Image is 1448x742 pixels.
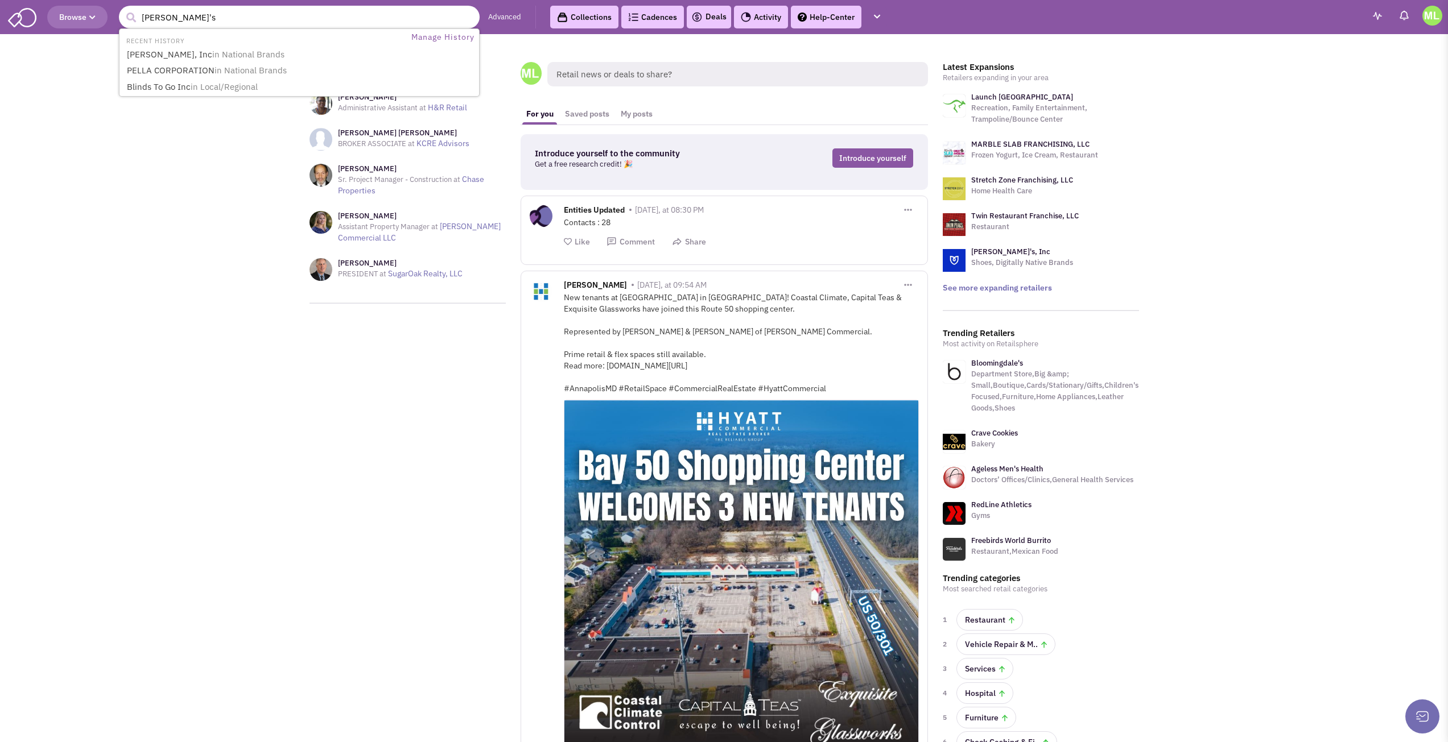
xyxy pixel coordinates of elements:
img: logo [943,94,966,117]
h3: Introduce yourself to the community [535,148,750,159]
img: logo [943,142,966,164]
a: Chase Properties [338,174,484,196]
h3: Latest Expansions [943,62,1139,72]
span: Like [575,237,590,247]
a: Help-Center [791,6,861,28]
input: Search [119,6,480,28]
a: [PERSON_NAME], Incin National Brands [123,47,477,63]
img: logo [943,249,966,272]
img: Cadences_logo.png [628,13,638,21]
span: [PERSON_NAME] [564,280,627,293]
a: Introduce yourself [832,148,913,168]
div: New tenants at [GEOGRAPHIC_DATA] in [GEOGRAPHIC_DATA]! Coastal Climate, Capital Teas & Exquisite ... [564,292,919,394]
a: Activity [734,6,788,28]
span: 1 [943,614,950,625]
h3: [PERSON_NAME] [PERSON_NAME] [338,128,469,138]
a: Deals [691,10,727,24]
a: Blinds To Go Incin Local/Regional [123,80,477,95]
p: Most searched retail categories [943,583,1139,595]
a: SugarOak Realty, LLC [388,268,463,279]
span: Entities Updated [564,205,625,218]
p: Restaurant,Mexican Food [971,546,1058,557]
h3: Trending categories [943,573,1139,583]
span: Sr. Project Manager - Construction at [338,175,460,184]
a: RedLine Athletics [971,500,1032,509]
span: [DATE], at 08:30 PM [635,205,704,215]
div: Contacts : 28 [564,217,919,228]
span: 3 [943,663,950,674]
a: Collections [550,6,618,28]
p: Most activity on Retailsphere [943,338,1139,350]
a: Cadences [621,6,684,28]
span: in Local/Regional [191,81,258,92]
img: Activity.png [741,12,751,22]
a: Restaurant [956,609,1023,631]
a: Advanced [488,12,521,23]
img: logo [943,213,966,236]
p: Frozen Yogurt, Ice Cream, Restaurant [971,150,1098,161]
img: www.cravecookies.com [943,430,966,453]
a: KCRE Advisors [416,138,469,148]
span: 4 [943,687,950,699]
a: Bloomingdale's [971,358,1023,368]
a: Manage History [409,30,478,44]
a: [PERSON_NAME]'s, Inc [971,247,1050,256]
button: Comment [607,237,655,247]
h3: [PERSON_NAME] [338,164,506,174]
img: icon-collection-lavender-black.svg [557,12,568,23]
a: [PERSON_NAME] Commercial LLC [338,221,501,243]
a: Stretch Zone Franchising, LLC [971,175,1073,185]
a: Freebirds World Burrito [971,536,1051,545]
span: 5 [943,712,950,723]
h3: [PERSON_NAME] [338,211,506,221]
p: Retailers expanding in your area [943,72,1139,84]
a: Crave Cookies [971,428,1018,438]
img: logo [943,177,966,200]
p: Doctors’ Offices/Clinics,General Health Services [971,474,1133,486]
h3: [PERSON_NAME] [338,258,463,268]
p: Restaurant [971,221,1079,233]
a: Saved posts [559,103,615,125]
span: in National Brands [212,49,284,60]
span: in National Brands [214,65,287,76]
li: RECENT HISTORY [121,34,188,46]
a: Launch [GEOGRAPHIC_DATA] [971,92,1073,102]
span: 2 [943,639,950,650]
img: NoImageAvailable1.jpg [310,128,332,151]
a: Ageless Men's Health [971,464,1043,474]
a: My posts [615,103,658,125]
img: SmartAdmin [8,6,36,27]
button: Browse [47,6,108,28]
span: [DATE], at 09:54 AM [637,280,707,290]
img: icon-deals.svg [691,10,703,24]
p: Gyms [971,510,1032,521]
h3: [PERSON_NAME] [338,92,467,102]
a: H&R Retail [428,102,467,113]
img: Michael Leon [1422,6,1442,26]
span: Browse [59,12,96,22]
a: Furniture [956,707,1016,728]
button: Share [672,237,706,247]
a: Services [956,658,1013,679]
p: Shoes, Digitally Native Brands [971,257,1073,268]
span: BROKER ASSOCIATE at [338,139,415,148]
p: Home Health Care [971,185,1073,197]
a: Hospital [956,682,1013,704]
a: PELLA CORPORATIONin National Brands [123,63,477,78]
h3: Trending Retailers [943,328,1139,338]
p: Department Store,Big &amp; Small,Boutique,Cards/Stationary/Gifts,Children's Focused,Furniture,Hom... [971,368,1139,414]
span: PRESIDENT at [338,269,386,279]
span: Retail news or deals to share? [547,62,928,86]
button: Like [564,237,590,247]
a: Vehicle Repair & M.. [956,633,1055,655]
span: Assistant Property Manager at [338,222,438,231]
img: help.png [798,13,807,22]
a: For you [521,103,559,125]
p: Bakery [971,438,1018,450]
p: Get a free research credit! 🎉 [535,159,750,170]
p: Recreation, Family Entertainment, Trampoline/Bounce Center [971,102,1139,125]
a: MARBLE SLAB FRANCHISING, LLC [971,139,1090,149]
a: See more expanding retailers [943,283,1052,293]
span: Administrative Assistant at [338,103,426,113]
